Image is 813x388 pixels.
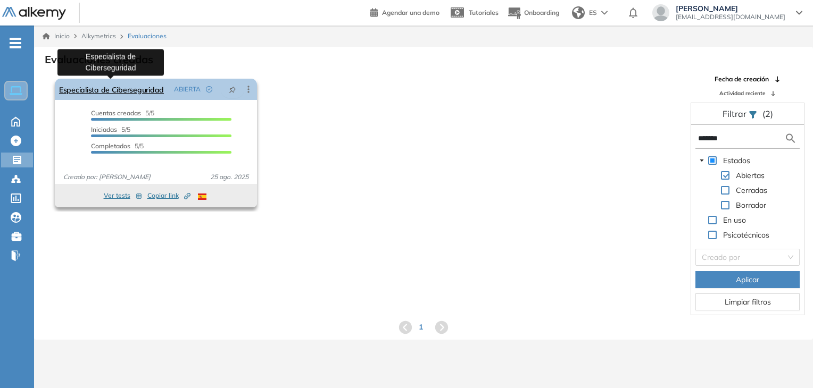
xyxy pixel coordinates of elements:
[419,322,423,333] span: 1
[91,142,144,150] span: 5/5
[104,189,142,202] button: Ver tests
[198,193,206,200] img: ESP
[147,189,190,202] button: Copiar link
[721,154,752,167] span: Estados
[174,85,201,94] span: ABIERTA
[91,125,117,133] span: Iniciadas
[734,169,767,182] span: Abiertas
[206,86,212,92] span: check-circle
[507,2,559,24] button: Onboarding
[725,296,771,308] span: Limpiar filtros
[572,6,585,19] img: world
[43,31,70,41] a: Inicio
[147,191,190,200] span: Copiar link
[469,9,499,16] span: Tutoriales
[695,293,800,310] button: Limpiar filtros
[736,171,765,180] span: Abiertas
[734,199,768,212] span: Borrador
[524,9,559,16] span: Onboarding
[699,158,704,163] span: caret-down
[91,109,154,117] span: 5/5
[601,11,608,15] img: arrow
[723,215,746,225] span: En uso
[784,132,797,145] img: search icon
[736,274,759,285] span: Aplicar
[91,109,141,117] span: Cuentas creadas
[723,230,769,240] span: Psicotécnicos
[695,271,800,288] button: Aplicar
[221,81,244,98] button: pushpin
[229,85,236,94] span: pushpin
[723,108,749,119] span: Filtrar
[59,172,155,182] span: Creado por: [PERSON_NAME]
[45,53,153,66] h3: Evaluaciones creadas
[676,13,785,21] span: [EMAIL_ADDRESS][DOMAIN_NAME]
[721,229,771,241] span: Psicotécnicos
[721,214,748,226] span: En uso
[128,31,167,41] span: Evaluaciones
[81,32,116,40] span: Alkymetrics
[382,9,439,16] span: Agendar una demo
[206,172,253,182] span: 25 ago. 2025
[370,5,439,18] a: Agendar una demo
[57,49,164,75] div: Especialista de Ciberseguridad
[91,125,130,133] span: 5/5
[589,8,597,18] span: ES
[734,184,769,197] span: Cerradas
[676,4,785,13] span: [PERSON_NAME]
[762,107,773,120] span: (2)
[723,156,750,165] span: Estados
[10,42,21,44] i: -
[91,142,130,150] span: Completados
[715,74,769,84] span: Fecha de creación
[59,79,164,100] a: Especialista de Ciberseguridad
[2,7,66,20] img: Logo
[736,185,767,195] span: Cerradas
[719,89,765,97] span: Actividad reciente
[736,200,766,210] span: Borrador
